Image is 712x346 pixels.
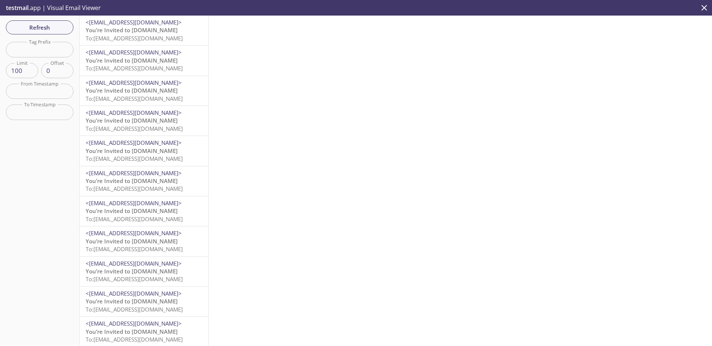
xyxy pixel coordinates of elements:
[80,106,208,136] div: <[EMAIL_ADDRESS][DOMAIN_NAME]>You’re Invited to [DOMAIN_NAME]To:[EMAIL_ADDRESS][DOMAIN_NAME]
[86,237,178,245] span: You’re Invited to [DOMAIN_NAME]
[86,95,183,102] span: To: [EMAIL_ADDRESS][DOMAIN_NAME]
[86,297,178,305] span: You’re Invited to [DOMAIN_NAME]
[80,287,208,316] div: <[EMAIL_ADDRESS][DOMAIN_NAME]>You’re Invited to [DOMAIN_NAME]To:[EMAIL_ADDRESS][DOMAIN_NAME]
[86,260,182,267] span: <[EMAIL_ADDRESS][DOMAIN_NAME]>
[80,257,208,286] div: <[EMAIL_ADDRESS][DOMAIN_NAME]>You’re Invited to [DOMAIN_NAME]To:[EMAIL_ADDRESS][DOMAIN_NAME]
[86,320,182,327] span: <[EMAIL_ADDRESS][DOMAIN_NAME]>
[80,166,208,196] div: <[EMAIL_ADDRESS][DOMAIN_NAME]>You’re Invited to [DOMAIN_NAME]To:[EMAIL_ADDRESS][DOMAIN_NAME]
[86,147,178,154] span: You’re Invited to [DOMAIN_NAME]
[86,87,178,94] span: You’re Invited to [DOMAIN_NAME]
[86,64,183,72] span: To: [EMAIL_ADDRESS][DOMAIN_NAME]
[86,185,183,192] span: To: [EMAIL_ADDRESS][DOMAIN_NAME]
[86,199,182,207] span: <[EMAIL_ADDRESS][DOMAIN_NAME]>
[86,207,178,214] span: You’re Invited to [DOMAIN_NAME]
[86,139,182,146] span: <[EMAIL_ADDRESS][DOMAIN_NAME]>
[86,328,178,335] span: You’re Invited to [DOMAIN_NAME]
[6,4,29,12] span: testmail
[86,109,182,116] span: <[EMAIL_ADDRESS][DOMAIN_NAME]>
[86,290,182,297] span: <[EMAIL_ADDRESS][DOMAIN_NAME]>
[86,34,183,42] span: To: [EMAIL_ADDRESS][DOMAIN_NAME]
[86,336,183,343] span: To: [EMAIL_ADDRESS][DOMAIN_NAME]
[86,26,178,34] span: You’re Invited to [DOMAIN_NAME]
[86,155,183,162] span: To: [EMAIL_ADDRESS][DOMAIN_NAME]
[80,196,208,226] div: <[EMAIL_ADDRESS][DOMAIN_NAME]>You’re Invited to [DOMAIN_NAME]To:[EMAIL_ADDRESS][DOMAIN_NAME]
[80,136,208,166] div: <[EMAIL_ADDRESS][DOMAIN_NAME]>You’re Invited to [DOMAIN_NAME]To:[EMAIL_ADDRESS][DOMAIN_NAME]
[86,275,183,283] span: To: [EMAIL_ADDRESS][DOMAIN_NAME]
[86,79,182,86] span: <[EMAIL_ADDRESS][DOMAIN_NAME]>
[86,117,178,124] span: You’re Invited to [DOMAIN_NAME]
[86,169,182,177] span: <[EMAIL_ADDRESS][DOMAIN_NAME]>
[86,125,183,132] span: To: [EMAIL_ADDRESS][DOMAIN_NAME]
[86,49,182,56] span: <[EMAIL_ADDRESS][DOMAIN_NAME]>
[86,177,178,184] span: You’re Invited to [DOMAIN_NAME]
[12,23,67,32] span: Refresh
[86,245,183,253] span: To: [EMAIL_ADDRESS][DOMAIN_NAME]
[86,215,183,223] span: To: [EMAIL_ADDRESS][DOMAIN_NAME]
[80,76,208,106] div: <[EMAIL_ADDRESS][DOMAIN_NAME]>You’re Invited to [DOMAIN_NAME]To:[EMAIL_ADDRESS][DOMAIN_NAME]
[86,229,182,237] span: <[EMAIL_ADDRESS][DOMAIN_NAME]>
[86,57,178,64] span: You’re Invited to [DOMAIN_NAME]
[86,19,182,26] span: <[EMAIL_ADDRESS][DOMAIN_NAME]>
[86,267,178,275] span: You’re Invited to [DOMAIN_NAME]
[6,20,73,34] button: Refresh
[86,306,183,313] span: To: [EMAIL_ADDRESS][DOMAIN_NAME]
[80,16,208,45] div: <[EMAIL_ADDRESS][DOMAIN_NAME]>You’re Invited to [DOMAIN_NAME]To:[EMAIL_ADDRESS][DOMAIN_NAME]
[80,226,208,256] div: <[EMAIL_ADDRESS][DOMAIN_NAME]>You’re Invited to [DOMAIN_NAME]To:[EMAIL_ADDRESS][DOMAIN_NAME]
[80,46,208,75] div: <[EMAIL_ADDRESS][DOMAIN_NAME]>You’re Invited to [DOMAIN_NAME]To:[EMAIL_ADDRESS][DOMAIN_NAME]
